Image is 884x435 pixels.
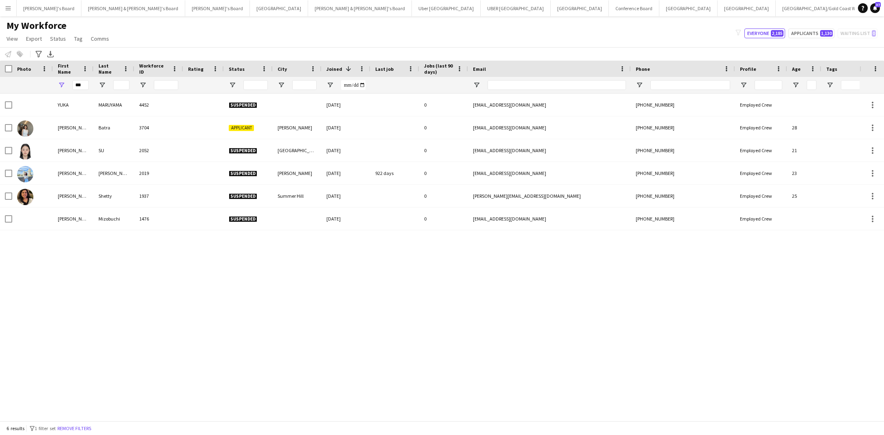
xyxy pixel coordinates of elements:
[631,94,735,116] div: [PHONE_NUMBER]
[53,208,94,230] div: [PERSON_NAME]
[631,139,735,162] div: [PHONE_NUMBER]
[326,66,342,72] span: Joined
[229,171,257,177] span: Suspended
[322,116,370,139] div: [DATE]
[229,81,236,89] button: Open Filter Menu
[50,35,66,42] span: Status
[551,0,609,16] button: [GEOGRAPHIC_DATA]
[636,81,643,89] button: Open Filter Menu
[631,162,735,184] div: [PHONE_NUMBER]
[34,49,44,59] app-action-btn: Advanced filters
[53,139,94,162] div: [PERSON_NAME]
[473,81,480,89] button: Open Filter Menu
[322,139,370,162] div: [DATE]
[53,94,94,116] div: YUKA
[609,0,659,16] button: Conference Board
[94,162,134,184] div: [PERSON_NAME]
[468,116,631,139] div: [EMAIL_ADDRESS][DOMAIN_NAME]
[792,66,801,72] span: Age
[71,33,86,44] a: Tag
[17,0,81,16] button: [PERSON_NAME]'s Board
[139,81,147,89] button: Open Filter Menu
[72,80,89,90] input: First Name Filter Input
[771,30,783,37] span: 2,185
[278,66,287,72] span: City
[58,81,65,89] button: Open Filter Menu
[243,80,268,90] input: Status Filter Input
[870,3,880,13] a: 37
[17,143,33,160] img: Yuki SU
[735,208,787,230] div: Employed Crew
[788,28,834,38] button: Applicants1,130
[412,0,481,16] button: Uber [GEOGRAPHIC_DATA]
[3,33,21,44] a: View
[419,208,468,230] div: 0
[74,35,83,42] span: Tag
[308,0,412,16] button: [PERSON_NAME] & [PERSON_NAME]'s Board
[740,66,756,72] span: Profile
[94,94,134,116] div: MARUYAMA
[322,94,370,116] div: [DATE]
[787,116,821,139] div: 28
[468,139,631,162] div: [EMAIL_ADDRESS][DOMAIN_NAME]
[26,35,42,42] span: Export
[134,116,183,139] div: 3704
[229,125,254,131] span: Applicant
[229,102,257,108] span: Suspended
[631,116,735,139] div: [PHONE_NUMBER]
[375,66,394,72] span: Last job
[273,185,322,207] div: Summer Hill
[341,80,365,90] input: Joined Filter Input
[826,81,834,89] button: Open Filter Menu
[419,162,468,184] div: 0
[94,208,134,230] div: Mizobuchi
[875,2,881,7] span: 37
[468,94,631,116] div: [EMAIL_ADDRESS][DOMAIN_NAME]
[826,66,837,72] span: Tags
[636,66,650,72] span: Phone
[250,0,308,16] button: [GEOGRAPHIC_DATA]
[419,185,468,207] div: 0
[322,185,370,207] div: [DATE]
[23,33,45,44] a: Export
[424,63,453,75] span: Jobs (last 90 days)
[278,81,285,89] button: Open Filter Menu
[229,193,257,199] span: Suspended
[468,185,631,207] div: [PERSON_NAME][EMAIL_ADDRESS][DOMAIN_NAME]
[292,80,317,90] input: City Filter Input
[735,185,787,207] div: Employed Crew
[273,139,322,162] div: [GEOGRAPHIC_DATA]
[326,81,334,89] button: Open Filter Menu
[185,0,250,16] button: [PERSON_NAME]'s Board
[820,30,833,37] span: 1,130
[56,424,93,433] button: Remove filters
[229,216,257,222] span: Suspended
[631,185,735,207] div: [PHONE_NUMBER]
[740,81,747,89] button: Open Filter Menu
[419,116,468,139] div: 0
[35,425,56,431] span: 1 filter set
[91,35,109,42] span: Comms
[98,81,106,89] button: Open Filter Menu
[419,94,468,116] div: 0
[718,0,776,16] button: [GEOGRAPHIC_DATA]
[94,139,134,162] div: SU
[134,139,183,162] div: 2052
[792,81,799,89] button: Open Filter Menu
[419,139,468,162] div: 0
[58,63,79,75] span: First Name
[468,208,631,230] div: [EMAIL_ADDRESS][DOMAIN_NAME]
[322,162,370,184] div: [DATE]
[744,28,785,38] button: Everyone2,185
[273,116,322,139] div: [PERSON_NAME]
[134,185,183,207] div: 1937
[134,94,183,116] div: 4452
[98,63,120,75] span: Last Name
[787,139,821,162] div: 21
[139,63,168,75] span: Workforce ID
[113,80,129,90] input: Last Name Filter Input
[229,148,257,154] span: Suspended
[47,33,69,44] a: Status
[488,80,626,90] input: Email Filter Input
[650,80,730,90] input: Phone Filter Input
